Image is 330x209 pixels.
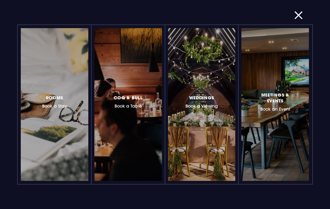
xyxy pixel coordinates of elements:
[42,94,67,109] h3: Book a Stay
[114,95,143,101] span: Coq & Bull
[94,28,162,181] a: Coq & BullBook a Table
[46,95,64,101] span: Rooms
[189,95,215,101] span: Weddings
[256,91,294,112] h3: Book an Event
[256,92,294,104] span: Meetings & Events
[21,28,88,181] a: RoomsBook a Stay
[241,28,309,181] a: Meetings & EventsBook an Event
[114,94,143,109] h3: Book a Table
[168,28,236,181] a: WeddingsBook a Viewing
[185,94,218,109] h3: Book a Viewing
